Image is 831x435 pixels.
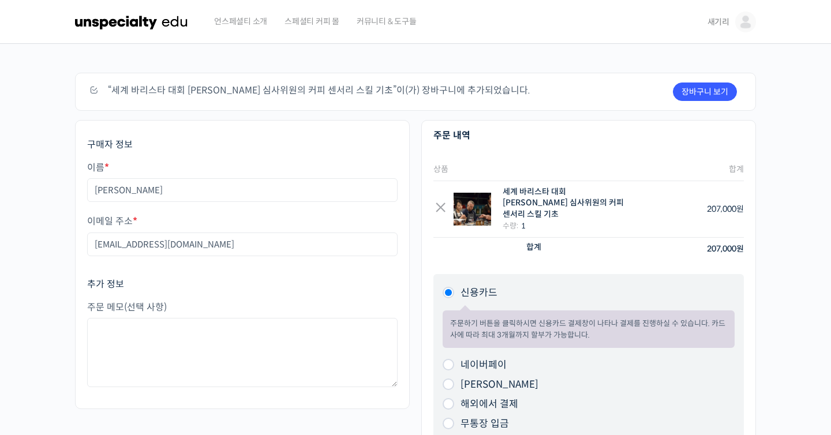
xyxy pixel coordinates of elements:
span: (선택 사항) [124,301,167,313]
label: 신용카드 [461,287,497,299]
div: 세계 바리스타 대회 [PERSON_NAME] 심사위원의 커피 센서리 스킬 기초 [503,186,628,220]
label: 이름 [87,163,398,173]
span: 새기리 [708,17,729,27]
span: 원 [736,204,744,214]
p: 주문하기 버튼을 클릭하시면 신용카드 결제창이 나타나 결제를 진행하실 수 있습니다. 카드사에 따라 최대 3개월까지 할부가 가능합니다. [450,318,727,340]
h3: 추가 정보 [87,278,398,291]
span: 원 [736,243,744,254]
label: 네이버페이 [461,359,507,371]
th: 상품 [433,158,635,181]
a: 장바구니 보기 [673,82,737,101]
label: 이메일 주소 [87,216,398,227]
bdi: 207,000 [707,243,744,254]
label: [PERSON_NAME] [461,378,538,391]
label: 해외에서 결제 [461,398,518,410]
strong: 1 [521,221,526,231]
abbr: 필수 [133,215,137,227]
a: Remove this item [433,202,448,216]
abbr: 필수 [104,162,109,174]
h3: 주문 내역 [433,129,744,142]
div: “세계 바리스타 대회 [PERSON_NAME] 심사위원의 커피 센서리 스킬 기초”이(가) 장바구니에 추가되었습니다. [75,73,756,111]
th: 합계 [433,238,635,260]
bdi: 207,000 [707,204,744,214]
div: 수량: [503,220,628,232]
th: 합계 [635,158,744,181]
label: 무통장 입금 [461,418,509,430]
h3: 구매자 정보 [87,138,398,151]
label: 주문 메모 [87,302,398,313]
input: username@domain.com [87,232,398,256]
